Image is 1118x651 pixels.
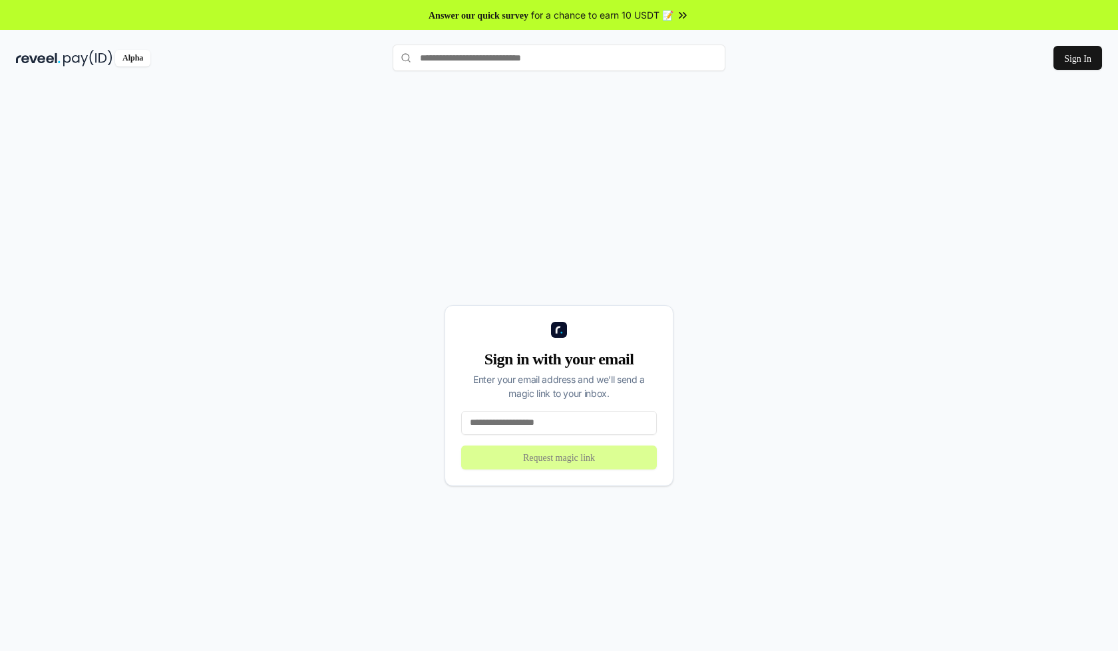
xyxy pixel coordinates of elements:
span: Answer our quick survey [420,8,537,22]
div: Sign in with your email [461,348,657,370]
img: logo_small [551,322,567,338]
img: reveel_dark [16,50,61,66]
button: Sign In [1049,46,1102,70]
span: for a chance to earn 10 USDT 📝 [540,8,682,22]
div: Alpha [115,50,152,66]
div: Enter your email address and we’ll send a magic link to your inbox. [461,372,657,400]
img: pay_id [63,50,112,66]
